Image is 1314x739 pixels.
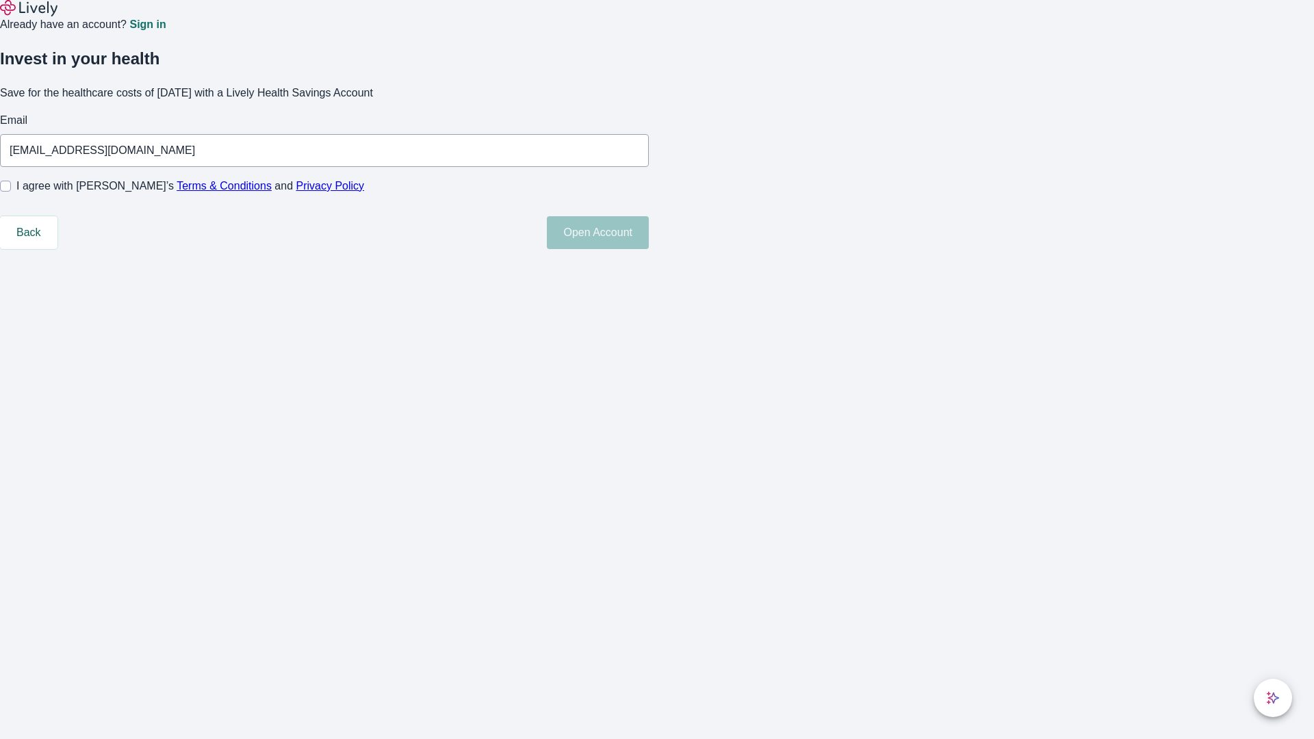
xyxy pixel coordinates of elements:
button: chat [1254,679,1292,717]
a: Sign in [129,19,166,30]
span: I agree with [PERSON_NAME]’s and [16,178,364,194]
a: Terms & Conditions [177,180,272,192]
svg: Lively AI Assistant [1266,691,1280,705]
a: Privacy Policy [296,180,365,192]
